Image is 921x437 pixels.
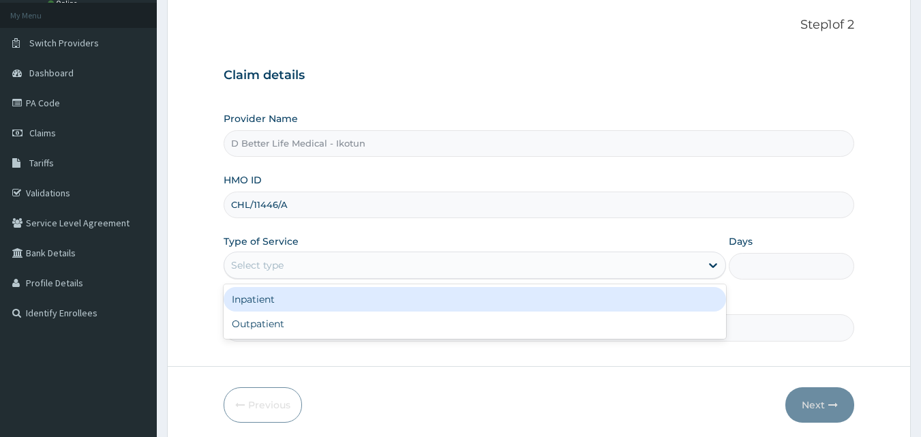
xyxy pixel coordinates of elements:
input: Enter HMO ID [224,192,855,218]
button: Next [785,387,854,423]
label: Days [729,235,753,248]
p: Step 1 of 2 [224,18,855,33]
button: Previous [224,387,302,423]
label: HMO ID [224,173,262,187]
label: Type of Service [224,235,299,248]
div: Outpatient [224,312,726,336]
span: Tariffs [29,157,54,169]
span: Claims [29,127,56,139]
div: Inpatient [224,287,726,312]
div: Select type [231,258,284,272]
span: Switch Providers [29,37,99,49]
h3: Claim details [224,68,855,83]
span: Dashboard [29,67,74,79]
label: Provider Name [224,112,298,125]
